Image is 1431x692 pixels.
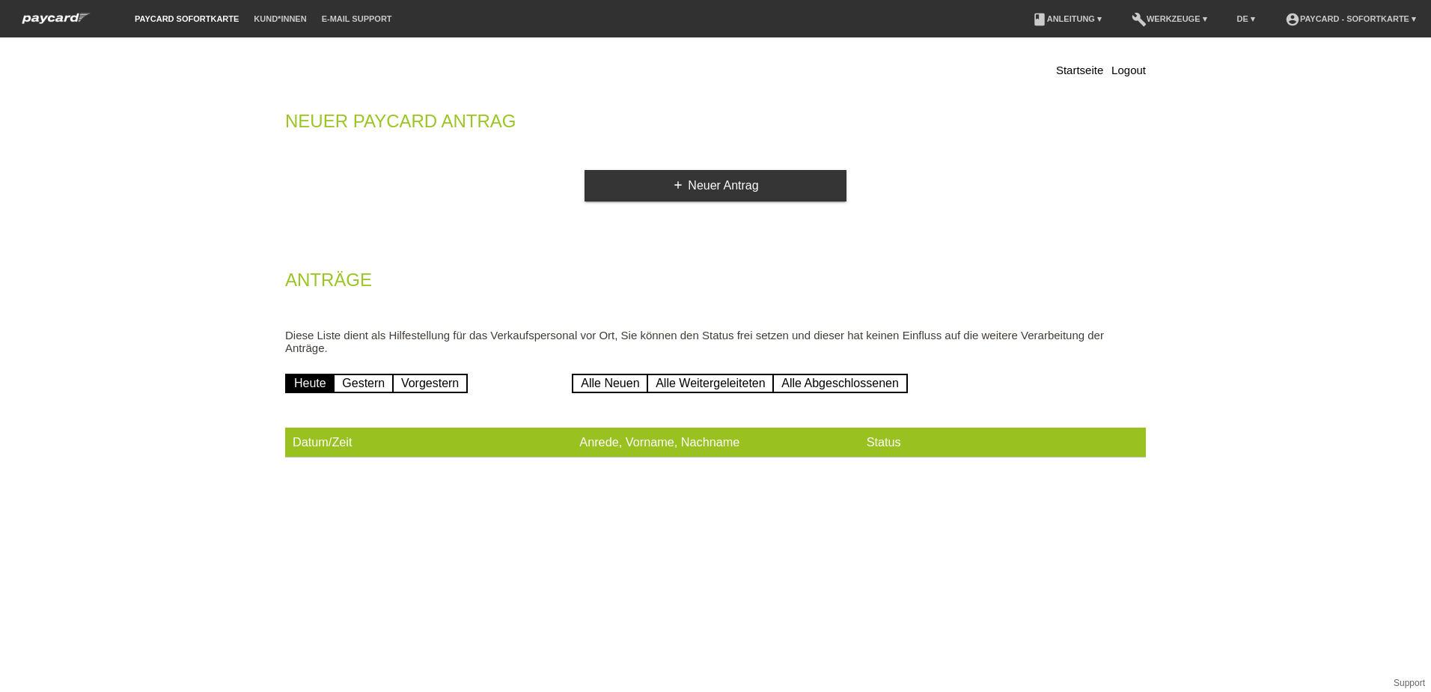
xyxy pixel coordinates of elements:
[314,14,400,23] a: E-Mail Support
[1285,12,1300,27] i: account_circle
[647,374,774,393] a: Alle Weitergeleiteten
[15,10,97,26] img: paycard Sofortkarte
[1230,14,1263,23] a: DE ▾
[285,428,572,458] th: Datum/Zeit
[859,428,1146,458] th: Status
[333,374,394,393] a: Gestern
[572,428,858,458] th: Anrede, Vorname, Nachname
[1394,678,1425,688] a: Support
[1056,64,1103,76] a: Startseite
[572,374,648,393] a: Alle Neuen
[1132,12,1147,27] i: build
[285,329,1146,354] p: Diese Liste dient als Hilfestellung für das Verkaufspersonal vor Ort, Sie können den Status frei ...
[585,170,846,201] a: addNeuer Antrag
[772,374,908,393] a: Alle Abgeschlossenen
[672,179,684,191] i: add
[127,14,246,23] a: paycard Sofortkarte
[1111,64,1146,76] a: Logout
[1278,14,1424,23] a: account_circlepaycard - Sofortkarte ▾
[15,17,97,28] a: paycard Sofortkarte
[285,114,1146,136] h2: Neuer Paycard Antrag
[285,273,1146,295] h2: Anträge
[285,374,335,393] a: Heute
[1032,12,1047,27] i: book
[392,374,468,393] a: Vorgestern
[246,14,314,23] a: Kund*innen
[1025,14,1109,23] a: bookAnleitung ▾
[1124,14,1215,23] a: buildWerkzeuge ▾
